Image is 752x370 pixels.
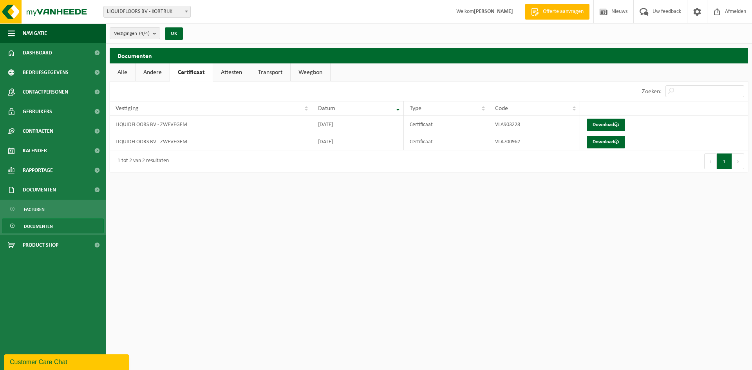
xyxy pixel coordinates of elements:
[291,63,330,81] a: Weegbon
[23,161,53,180] span: Rapportage
[587,136,625,148] a: Download
[312,133,404,150] td: [DATE]
[139,31,150,36] count: (4/4)
[495,105,508,112] span: Code
[489,133,580,150] td: VLA700962
[136,63,170,81] a: Andere
[23,102,52,121] span: Gebruikers
[2,218,104,233] a: Documenten
[404,116,489,133] td: Certificaat
[23,23,47,43] span: Navigatie
[104,6,190,17] span: LIQUIDFLOORS BV - KORTRIJK
[24,202,45,217] span: Facturen
[318,105,335,112] span: Datum
[23,121,53,141] span: Contracten
[103,6,191,18] span: LIQUIDFLOORS BV - KORTRIJK
[489,116,580,133] td: VLA903228
[312,116,404,133] td: [DATE]
[587,119,625,131] a: Download
[474,9,513,14] strong: [PERSON_NAME]
[732,153,744,169] button: Next
[213,63,250,81] a: Attesten
[4,353,131,370] iframe: chat widget
[110,27,160,39] button: Vestigingen(4/4)
[110,116,312,133] td: LIQUIDFLOORS BV - ZWEVEGEM
[642,88,662,95] label: Zoeken:
[23,63,69,82] span: Bedrijfsgegevens
[2,202,104,217] a: Facturen
[24,219,53,234] span: Documenten
[23,43,52,63] span: Dashboard
[250,63,290,81] a: Transport
[541,8,586,16] span: Offerte aanvragen
[23,141,47,161] span: Kalender
[717,153,732,169] button: 1
[110,63,135,81] a: Alle
[23,180,56,200] span: Documenten
[23,235,58,255] span: Product Shop
[704,153,717,169] button: Previous
[404,133,489,150] td: Certificaat
[410,105,421,112] span: Type
[114,28,150,40] span: Vestigingen
[170,63,213,81] a: Certificaat
[525,4,589,20] a: Offerte aanvragen
[116,105,139,112] span: Vestiging
[114,154,169,168] div: 1 tot 2 van 2 resultaten
[110,48,748,63] h2: Documenten
[165,27,183,40] button: OK
[110,133,312,150] td: LIQUIDFLOORS BV - ZWEVEGEM
[23,82,68,102] span: Contactpersonen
